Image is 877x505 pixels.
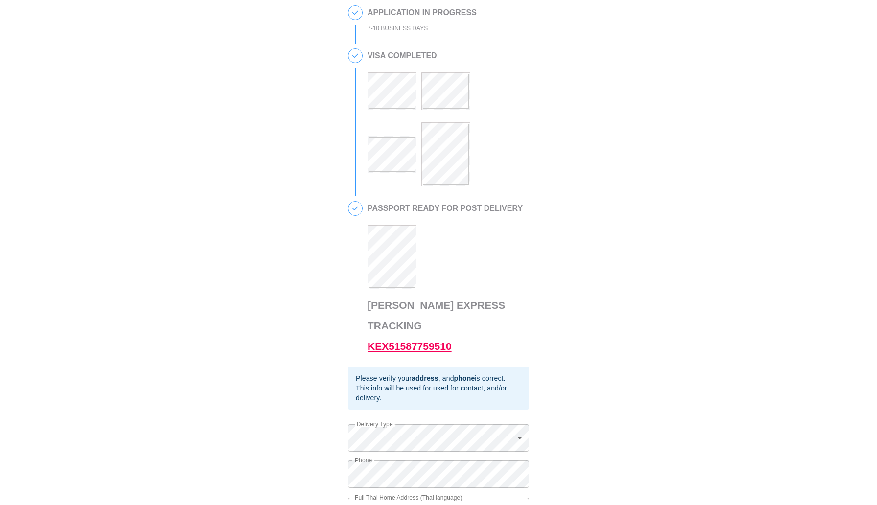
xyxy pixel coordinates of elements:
div: This info will be used for used for contact, and/or delivery. [356,383,521,403]
h2: APPLICATION IN PROGRESS [368,8,477,17]
h3: [PERSON_NAME] Express Tracking [368,295,524,357]
span: 3 [348,6,362,20]
b: phone [454,374,475,382]
h2: PASSPORT READY FOR POST DELIVERY [368,204,524,213]
span: 4 [348,49,362,63]
div: Please verify your , and is correct. [356,373,521,383]
a: KEX51587759510 [368,341,452,352]
div: 7-10 BUSINESS DAYS [368,23,477,34]
span: 5 [348,202,362,215]
b: address [412,374,438,382]
h2: VISA COMPLETED [368,51,524,60]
